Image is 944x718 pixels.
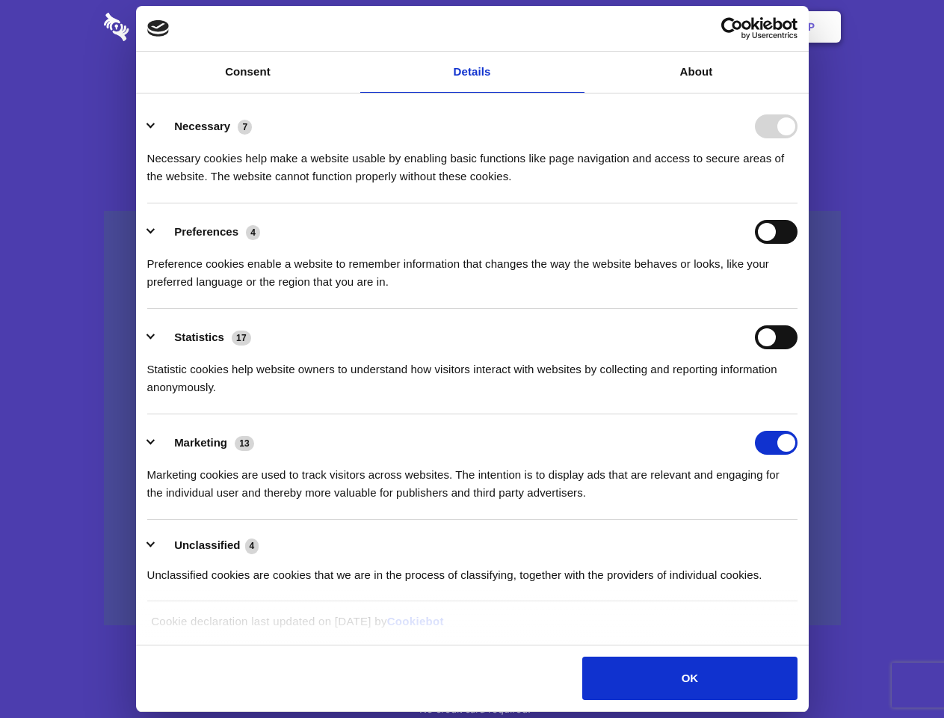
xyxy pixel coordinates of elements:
a: Consent [136,52,360,93]
img: logo-wordmark-white-trans-d4663122ce5f474addd5e946df7df03e33cb6a1c49d2221995e7729f52c070b2.svg [104,13,232,41]
h4: Auto-redaction of sensitive data, encrypted data sharing and self-destructing private chats. Shar... [104,136,841,185]
span: 13 [235,436,254,451]
div: Necessary cookies help make a website usable by enabling basic functions like page navigation and... [147,138,798,185]
span: 4 [245,538,259,553]
a: Login [678,4,743,50]
h1: Eliminate Slack Data Loss. [104,67,841,121]
span: 17 [232,331,251,346]
div: Cookie declaration last updated on [DATE] by [140,613,804,642]
div: Marketing cookies are used to track visitors across websites. The intention is to display ads tha... [147,455,798,502]
button: Statistics (17) [147,325,261,349]
label: Necessary [174,120,230,132]
button: Necessary (7) [147,114,262,138]
span: 7 [238,120,252,135]
iframe: Drift Widget Chat Controller [869,643,926,700]
a: About [584,52,809,93]
span: 4 [246,225,260,240]
a: Usercentrics Cookiebot - opens in a new window [667,17,798,40]
a: Wistia video thumbnail [104,211,841,626]
a: Cookiebot [387,615,444,628]
a: Details [360,52,584,93]
button: OK [582,657,797,700]
label: Marketing [174,436,227,449]
button: Marketing (13) [147,431,264,455]
button: Preferences (4) [147,220,270,244]
div: Statistic cookies help website owners to understand how visitors interact with websites by collec... [147,349,798,396]
div: Preference cookies enable a website to remember information that changes the way the website beha... [147,244,798,291]
button: Unclassified (4) [147,536,268,555]
img: logo [147,20,170,37]
div: Unclassified cookies are cookies that we are in the process of classifying, together with the pro... [147,555,798,584]
a: Contact [606,4,675,50]
label: Statistics [174,331,224,343]
a: Pricing [439,4,504,50]
label: Preferences [174,225,238,238]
